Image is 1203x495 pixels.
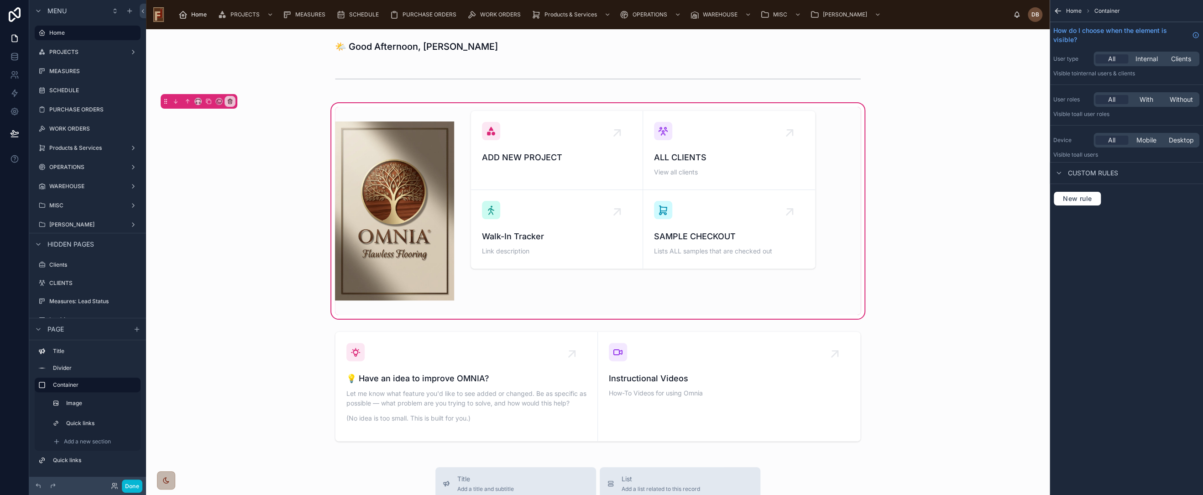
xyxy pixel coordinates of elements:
span: Hidden pages [47,240,94,249]
label: OPERATIONS [49,163,126,171]
a: PROJECTS [215,6,278,23]
span: SCHEDULE [349,11,379,18]
label: WAREHOUSE [49,183,126,190]
a: How do I choose when the element is visible? [1053,26,1199,44]
a: Products & Services [35,141,141,155]
span: All [1108,136,1115,145]
a: SCHEDULE [35,83,141,98]
span: Home [191,11,207,18]
span: Home [1066,7,1082,15]
span: All user roles [1077,111,1109,117]
a: MEASURES [280,6,332,23]
span: With [1140,95,1153,104]
label: Divider [53,364,137,372]
a: PURCHASE ORDERS [387,6,463,23]
label: Device [1053,137,1090,144]
span: Internal [1135,54,1158,63]
a: MISC [758,6,805,23]
label: Measures: Lead Status [49,298,139,305]
div: scrollable content [171,5,1013,25]
label: WORK ORDERS [49,125,139,132]
span: DB [1031,11,1039,18]
label: User roles [1053,96,1090,103]
a: Clients [35,258,141,272]
p: Visible to [1053,111,1199,118]
a: OPERATIONS [35,160,141,174]
img: App logo [153,7,164,22]
a: PURCHASE ORDERS [35,102,141,117]
label: Quick links [53,457,137,464]
span: How do I choose when the element is visible? [1053,26,1188,44]
p: Visible to [1053,151,1199,158]
span: Add a title and subtitle [457,485,514,493]
span: List [622,474,700,484]
span: All [1108,54,1115,63]
label: User type [1053,55,1090,63]
a: [PERSON_NAME] [807,6,885,23]
span: OPERATIONS [633,11,667,18]
a: WAREHOUSE [687,6,756,23]
span: PROJECTS [230,11,260,18]
label: MEASURES [49,68,139,75]
span: WAREHOUSE [703,11,737,18]
span: all users [1077,151,1098,158]
a: CLIENTS [35,276,141,290]
a: WORK ORDERS [465,6,527,23]
span: MISC [773,11,787,18]
a: Inquiries [35,312,141,327]
span: MEASURES [295,11,325,18]
button: New rule [1053,191,1101,206]
span: Desktop [1169,136,1194,145]
a: Measures: Lead Status [35,294,141,309]
a: WAREHOUSE [35,179,141,194]
a: SCHEDULE [334,6,385,23]
label: MISC [49,202,126,209]
a: MISC [35,198,141,213]
a: MEASURES [35,64,141,79]
span: Products & Services [544,11,597,18]
span: Page [47,325,64,334]
span: Title [457,474,514,484]
a: PROJECTS [35,45,141,59]
a: OPERATIONS [617,6,685,23]
span: Without [1170,95,1193,104]
span: WORK ORDERS [480,11,521,18]
a: WORK ORDERS [35,121,141,136]
span: Container [1094,7,1120,15]
span: Add a new section [64,438,111,445]
label: Title [53,348,137,355]
label: Container [53,381,133,389]
span: All [1108,95,1115,104]
a: Products & Services [529,6,615,23]
a: Home [176,6,213,23]
div: scrollable content [29,340,146,477]
span: [PERSON_NAME] [823,11,867,18]
label: [PERSON_NAME] [49,221,126,228]
span: New rule [1059,195,1095,203]
label: Image [66,400,135,407]
label: Quick links [66,420,135,427]
a: Home [35,26,141,40]
a: [PERSON_NAME] [35,217,141,232]
span: Clients [1171,54,1191,63]
label: Products & Services [49,144,126,152]
button: Done [122,479,142,493]
label: SCHEDULE [49,87,139,94]
label: Home [49,29,135,37]
span: Internal users & clients [1077,70,1135,77]
span: PURCHASE ORDERS [403,11,456,18]
span: Mobile [1136,136,1156,145]
label: CLIENTS [49,279,139,287]
label: PROJECTS [49,48,126,56]
label: Clients [49,261,139,269]
span: Add a list related to this record [622,485,700,493]
p: Visible to [1053,70,1199,77]
label: Inquiries [49,316,139,323]
span: Custom rules [1068,169,1118,178]
label: PURCHASE ORDERS [49,106,139,113]
span: Menu [47,6,67,16]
